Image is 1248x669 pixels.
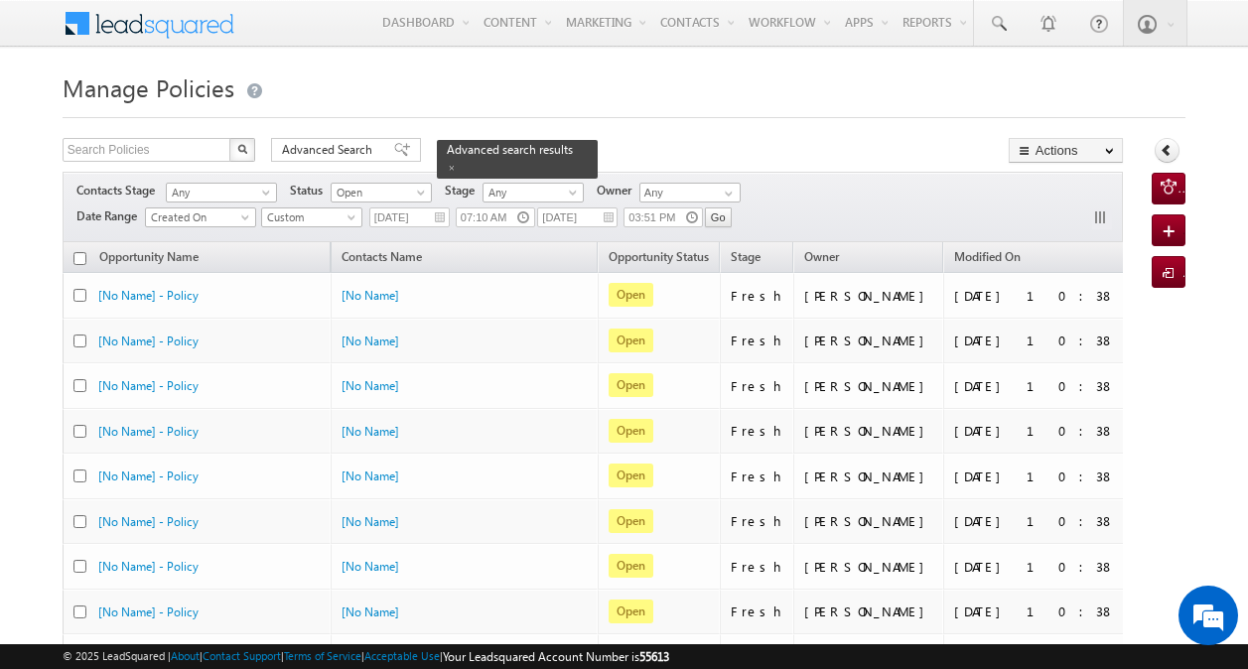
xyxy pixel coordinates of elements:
[954,558,1153,576] div: [DATE] 10:38 AM
[804,287,934,305] div: [PERSON_NAME]
[731,558,784,576] div: Fresh
[804,512,934,530] div: [PERSON_NAME]
[954,332,1153,349] div: [DATE] 10:38 AM
[342,288,399,303] a: [No Name]
[342,514,399,529] a: [No Name]
[167,184,270,201] span: Any
[804,468,934,485] div: [PERSON_NAME]
[731,332,784,349] div: Fresh
[731,512,784,530] div: Fresh
[954,468,1153,485] div: [DATE] 10:38 AM
[98,288,199,303] a: [No Name] - Policy
[705,207,732,227] input: Go
[342,334,399,348] a: [No Name]
[262,208,356,226] span: Custom
[609,600,653,623] span: Open
[639,649,669,664] span: 55613
[954,287,1153,305] div: [DATE] 10:38 AM
[609,509,653,533] span: Open
[145,207,256,227] a: Created On
[597,182,639,200] span: Owner
[731,468,784,485] div: Fresh
[261,207,362,227] a: Custom
[99,249,199,264] span: Opportunity Name
[954,602,1153,620] div: [DATE] 10:38 AM
[342,604,399,619] a: [No Name]
[332,184,426,201] span: Open
[804,377,934,395] div: [PERSON_NAME]
[364,649,440,662] a: Acceptable Use
[731,287,784,305] div: Fresh
[944,246,1031,272] a: Modified On
[282,141,378,159] span: Advanced Search
[98,604,199,619] a: [No Name] - Policy
[63,71,234,103] span: Manage Policies
[721,246,770,272] a: Stage
[639,183,741,202] input: Type to Search
[98,424,199,439] a: [No Name] - Policy
[73,252,86,265] input: Check all records
[98,514,199,529] a: [No Name] - Policy
[89,246,208,272] a: Opportunity Name
[63,647,669,666] span: © 2025 LeadSquared | | | | |
[76,182,163,200] span: Contacts Stage
[609,554,653,578] span: Open
[731,377,784,395] div: Fresh
[98,334,199,348] a: [No Name] - Policy
[804,602,934,620] div: [PERSON_NAME]
[954,422,1153,440] div: [DATE] 10:38 AM
[714,184,739,203] a: Show All Items
[166,183,277,202] a: Any
[98,559,199,574] a: [No Name] - Policy
[954,249,1021,264] span: Modified On
[609,329,653,352] span: Open
[342,378,399,393] a: [No Name]
[804,249,839,264] span: Owner
[954,377,1153,395] div: [DATE] 10:38 AM
[954,512,1153,530] div: [DATE] 10:38 AM
[609,464,653,487] span: Open
[342,468,399,483] a: [No Name]
[804,422,934,440] div: [PERSON_NAME]
[290,182,331,200] span: Status
[443,649,669,664] span: Your Leadsquared Account Number is
[76,207,145,225] span: Date Range
[342,559,399,574] a: [No Name]
[171,649,200,662] a: About
[609,419,653,443] span: Open
[731,602,784,620] div: Fresh
[331,183,432,202] a: Open
[332,246,432,272] span: Contacts Name
[804,558,934,576] div: [PERSON_NAME]
[483,183,584,202] a: Any
[203,649,281,662] a: Contact Support
[98,378,199,393] a: [No Name] - Policy
[447,142,573,157] span: Advanced search results
[731,249,761,264] span: Stage
[731,422,784,440] div: Fresh
[609,283,653,307] span: Open
[342,424,399,439] a: [No Name]
[237,144,247,154] img: Search
[146,208,249,226] span: Created On
[98,468,199,483] a: [No Name] - Policy
[599,246,719,272] a: Opportunity Status
[609,373,653,397] span: Open
[284,649,361,662] a: Terms of Service
[1009,138,1123,163] button: Actions
[804,332,934,349] div: [PERSON_NAME]
[484,184,578,201] span: Any
[445,182,483,200] span: Stage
